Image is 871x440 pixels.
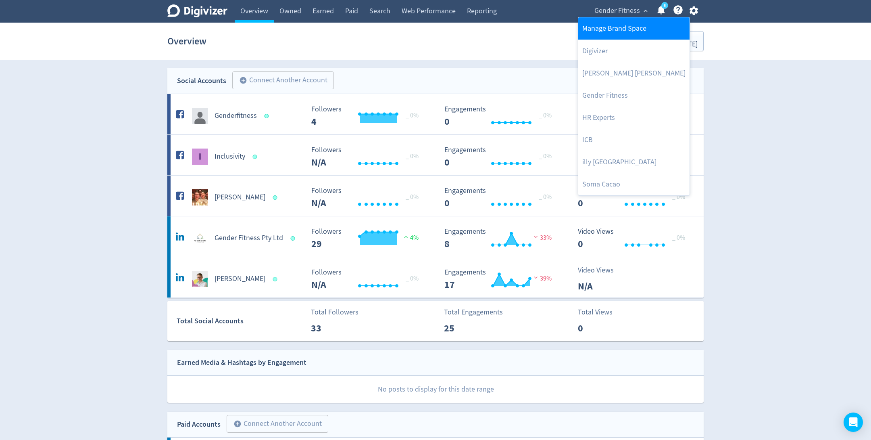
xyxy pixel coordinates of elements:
a: Soma Cacao [578,173,690,195]
a: HR Experts [578,107,690,129]
div: Open Intercom Messenger [844,413,863,432]
a: Manage Brand Space [578,17,690,40]
a: Digivizer [578,40,690,62]
a: ICB [578,129,690,151]
a: illy [GEOGRAPHIC_DATA] [578,151,690,173]
a: Gender Fitness [578,84,690,107]
a: [PERSON_NAME] [PERSON_NAME] [578,62,690,84]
